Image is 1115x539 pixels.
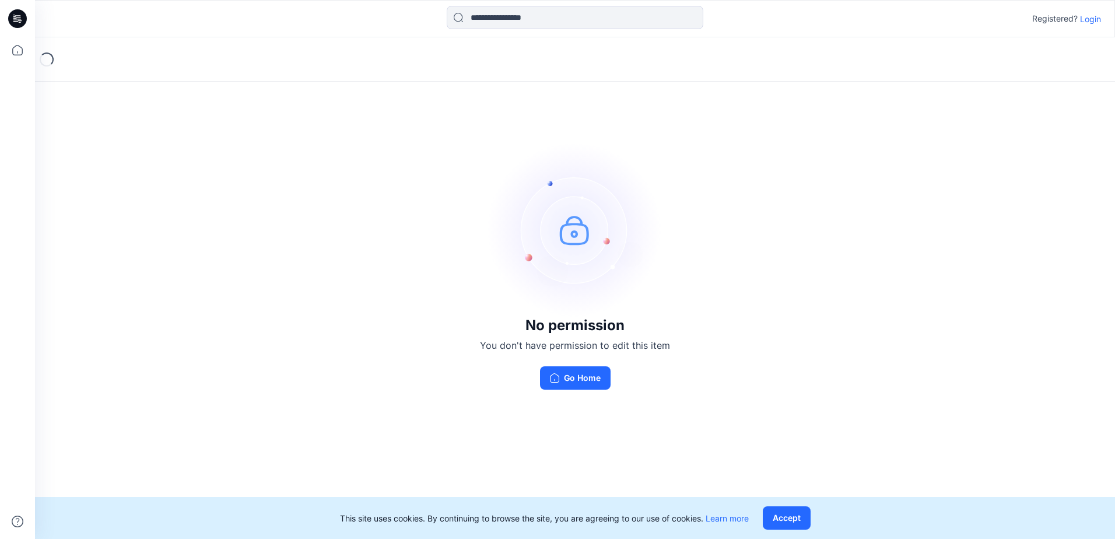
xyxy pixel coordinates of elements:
p: Registered? [1032,12,1078,26]
a: Learn more [706,513,749,523]
p: You don't have permission to edit this item [480,338,670,352]
button: Accept [763,506,811,530]
img: no-perm.svg [488,142,662,317]
h3: No permission [480,317,670,334]
button: Go Home [540,366,611,390]
p: This site uses cookies. By continuing to browse the site, you are agreeing to our use of cookies. [340,512,749,524]
p: Login [1080,13,1101,25]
